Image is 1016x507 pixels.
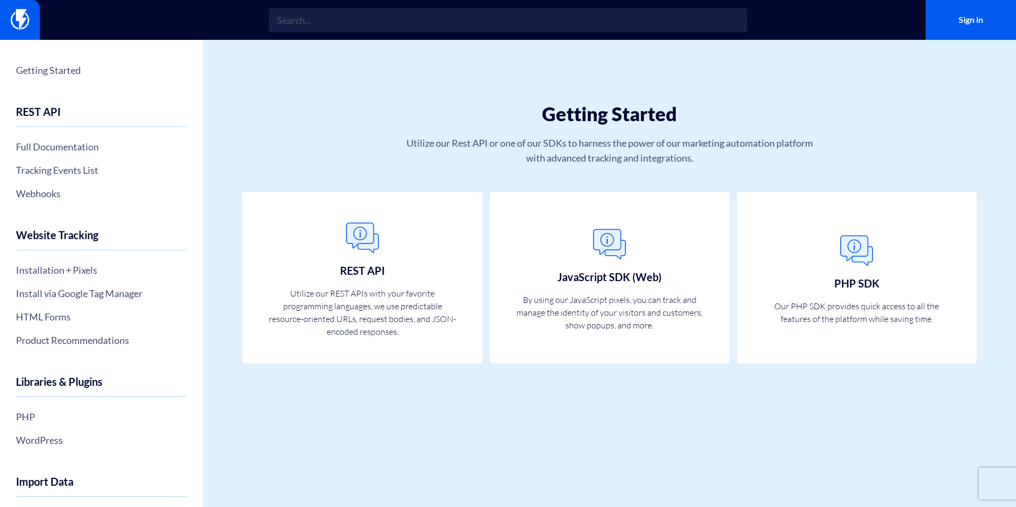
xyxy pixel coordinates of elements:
h4: Libraries & Plugins [16,376,187,397]
a: PHP [16,408,187,426]
a: JavaScript SDK (Web) By using our JavaScript pixels, you can track and manage the identity of you... [490,192,730,364]
h3: JavaScript SDK (Web) [557,271,662,283]
a: Tracking Events List [16,161,187,179]
p: Utilize our Rest API or one of our SDKs to harness the power of our marketing automation platform... [404,136,815,165]
h3: PHP SDK [834,277,879,289]
a: WordPress [16,431,187,449]
h4: Import Data [16,476,187,497]
img: General.png [835,230,878,272]
input: Search... [269,8,747,32]
a: PHP SDK Our PHP SDK provides quick access to all the features of the platform while saving time. [737,192,977,364]
a: Getting Started [16,61,187,79]
a: Product Recommendations [16,331,187,349]
a: Installation + Pixels [16,261,187,279]
h1: Getting Started [267,104,952,125]
a: HTML Forms [16,308,187,326]
a: REST API Utilize our REST APIs with your favorite programming languages, we use predictable resou... [242,192,482,364]
p: Our PHP SDK provides quick access to all the features of the platform while saving time. [762,300,951,325]
p: By using our JavaScript pixels, you can track and manage the identity of your visitors and custom... [515,293,704,332]
h4: Website Tracking [16,229,187,250]
a: Full Documentation [16,138,187,156]
a: Webhooks [16,184,187,202]
img: General.png [588,223,631,266]
img: General.png [341,217,384,259]
h3: REST API [340,265,385,276]
a: Install via Google Tag Manager [16,284,187,302]
h4: REST API [16,106,187,127]
p: Utilize our REST APIs with your favorite programming languages, we use predictable resource-orien... [268,287,457,338]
